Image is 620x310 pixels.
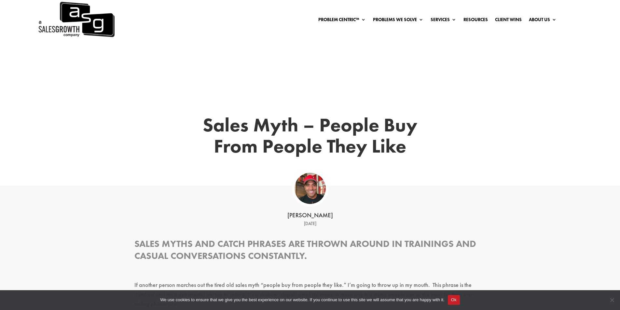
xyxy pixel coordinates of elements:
img: ASG Co_alternate lockup (1) [295,173,326,204]
span: We use cookies to ensure that we give you the best experience on our website. If you continue to ... [160,297,444,303]
a: Resources [463,17,488,24]
button: Ok [448,295,460,305]
a: Problem Centric™ [318,17,366,24]
a: Client Wins [495,17,522,24]
a: Services [431,17,456,24]
a: About Us [529,17,557,24]
span: No [609,297,615,303]
a: Problems We Solve [373,17,423,24]
h1: Sales Myth – People Buy From People They Like [203,115,418,160]
div: [DATE] [209,220,411,228]
h3: Sales myths and catch phrases are thrown around in trainings and casual conversations constantly. [134,238,486,265]
div: [PERSON_NAME] [209,211,411,220]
